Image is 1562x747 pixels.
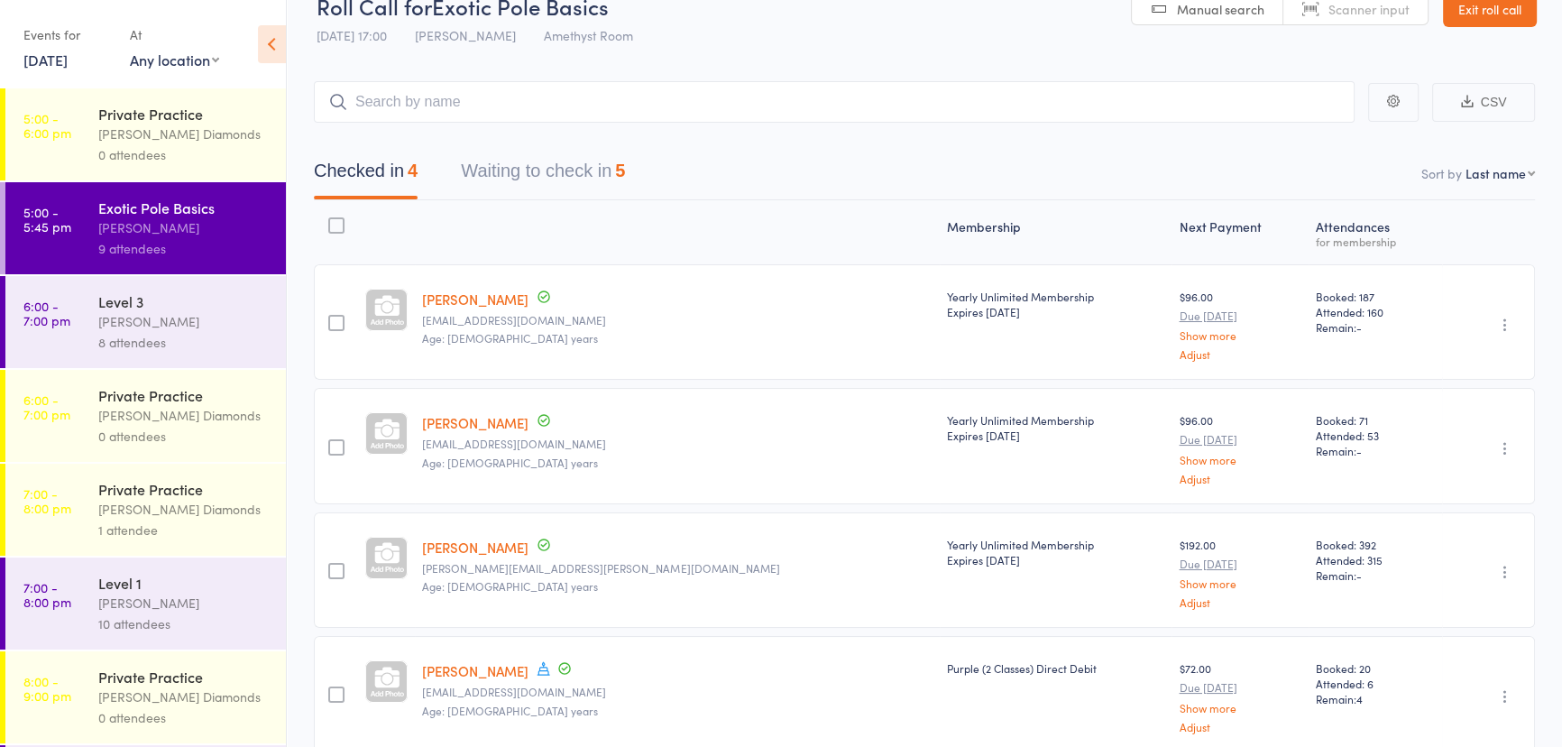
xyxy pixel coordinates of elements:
small: Sophie.kilner97@gmail.com [422,438,933,450]
a: 6:00 -7:00 pmLevel 3[PERSON_NAME]8 attendees [5,276,286,368]
div: Expires [DATE] [947,304,1164,319]
span: Age: [DEMOGRAPHIC_DATA] years [422,330,598,346]
time: 8:00 - 9:00 pm [23,674,71,703]
div: Next Payment [1171,208,1308,256]
a: 5:00 -6:00 pmPrivate Practice[PERSON_NAME] Diamonds0 attendees [5,88,286,180]
time: 5:00 - 5:45 pm [23,205,71,234]
span: Booked: 187 [1316,289,1435,304]
div: Last name [1466,164,1526,182]
small: Due [DATE] [1179,558,1300,570]
div: [PERSON_NAME] Diamonds [98,687,271,707]
span: Booked: 20 [1316,660,1435,676]
label: Sort by [1421,164,1462,182]
div: Expires [DATE] [947,552,1164,567]
div: Yearly Unlimited Membership [947,412,1164,443]
a: 8:00 -9:00 pmPrivate Practice[PERSON_NAME] Diamonds0 attendees [5,651,286,743]
a: Adjust [1179,596,1300,608]
div: At [130,20,219,50]
a: [PERSON_NAME] [422,538,528,557]
div: Yearly Unlimited Membership [947,537,1164,567]
span: - [1356,567,1362,583]
button: Checked in4 [314,152,418,199]
a: Adjust [1179,721,1300,733]
div: Any location [130,50,219,69]
div: $96.00 [1179,289,1300,360]
div: Atten­dances [1309,208,1442,256]
div: for membership [1316,235,1435,247]
div: Private Practice [98,667,271,687]
div: 5 [615,161,625,180]
span: Remain: [1316,567,1435,583]
div: Private Practice [98,385,271,405]
a: [PERSON_NAME] [422,413,528,432]
button: Waiting to check in5 [461,152,625,199]
a: [PERSON_NAME] [422,661,528,680]
span: - [1356,319,1362,335]
div: [PERSON_NAME] Diamonds [98,405,271,426]
div: $72.00 [1179,660,1300,732]
time: 6:00 - 7:00 pm [23,392,70,421]
time: 7:00 - 8:00 pm [23,580,71,609]
small: Due [DATE] [1179,681,1300,694]
div: [PERSON_NAME] Diamonds [98,499,271,520]
div: 0 attendees [98,144,271,165]
span: Amethyst Room [544,26,633,44]
span: Age: [DEMOGRAPHIC_DATA] years [422,578,598,594]
span: Booked: 71 [1316,412,1435,428]
span: [DATE] 17:00 [317,26,387,44]
span: 4 [1356,691,1363,706]
a: Adjust [1179,473,1300,484]
div: Expires [DATE] [947,428,1164,443]
span: Remain: [1316,443,1435,458]
time: 6:00 - 7:00 pm [23,299,70,327]
div: Yearly Unlimited Membership [947,289,1164,319]
input: Search by name [314,81,1355,123]
div: Events for [23,20,112,50]
span: Remain: [1316,691,1435,706]
a: Show more [1179,454,1300,466]
div: 4 [408,161,418,180]
div: [PERSON_NAME] [98,593,271,613]
div: Exotic Pole Basics [98,198,271,217]
span: Attended: 160 [1316,304,1435,319]
div: 0 attendees [98,426,271,447]
span: Attended: 315 [1316,552,1435,567]
div: [PERSON_NAME] [98,311,271,332]
div: Membership [940,208,1171,256]
div: Private Practice [98,104,271,124]
small: Due [DATE] [1179,309,1300,322]
a: Show more [1179,329,1300,341]
div: $192.00 [1179,537,1300,608]
div: 8 attendees [98,332,271,353]
span: Attended: 53 [1316,428,1435,443]
span: Age: [DEMOGRAPHIC_DATA] years [422,455,598,470]
small: alexismkpa@outlook.com [422,686,933,698]
div: Level 1 [98,573,271,593]
small: annie.mikich@gmail.com [422,562,933,575]
a: 5:00 -5:45 pmExotic Pole Basics[PERSON_NAME]9 attendees [5,182,286,274]
a: [PERSON_NAME] [422,290,528,309]
div: 1 attendee [98,520,271,540]
span: [PERSON_NAME] [415,26,516,44]
small: J.downing92@gmail.com [422,314,933,327]
time: 5:00 - 6:00 pm [23,111,71,140]
a: Adjust [1179,348,1300,360]
div: Level 3 [98,291,271,311]
span: Age: [DEMOGRAPHIC_DATA] years [422,703,598,718]
div: 9 attendees [98,238,271,259]
div: $96.00 [1179,412,1300,484]
a: 7:00 -8:00 pmLevel 1[PERSON_NAME]10 attendees [5,558,286,650]
div: 0 attendees [98,707,271,728]
a: [DATE] [23,50,68,69]
div: [PERSON_NAME] [98,217,271,238]
span: Remain: [1316,319,1435,335]
span: - [1356,443,1362,458]
div: [PERSON_NAME] Diamonds [98,124,271,144]
button: CSV [1432,83,1535,122]
time: 7:00 - 8:00 pm [23,486,71,515]
a: 6:00 -7:00 pmPrivate Practice[PERSON_NAME] Diamonds0 attendees [5,370,286,462]
small: Due [DATE] [1179,433,1300,446]
a: 7:00 -8:00 pmPrivate Practice[PERSON_NAME] Diamonds1 attendee [5,464,286,556]
span: Attended: 6 [1316,676,1435,691]
a: Show more [1179,702,1300,714]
